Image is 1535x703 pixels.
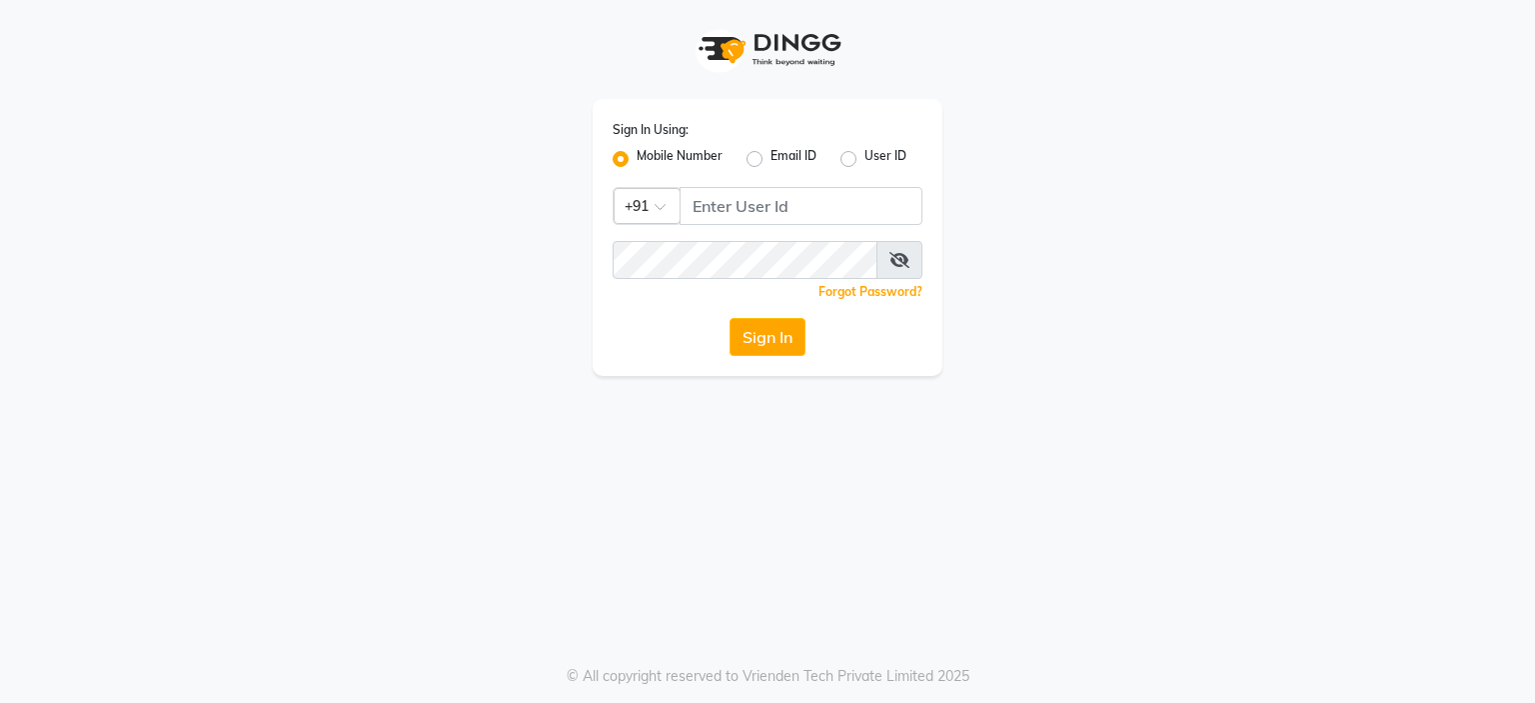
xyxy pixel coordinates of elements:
[864,147,906,171] label: User ID
[730,318,805,356] button: Sign In
[688,20,847,79] img: logo1.svg
[680,187,922,225] input: Username
[613,241,877,279] input: Username
[818,284,922,299] a: Forgot Password?
[770,147,816,171] label: Email ID
[613,121,689,139] label: Sign In Using:
[637,147,723,171] label: Mobile Number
